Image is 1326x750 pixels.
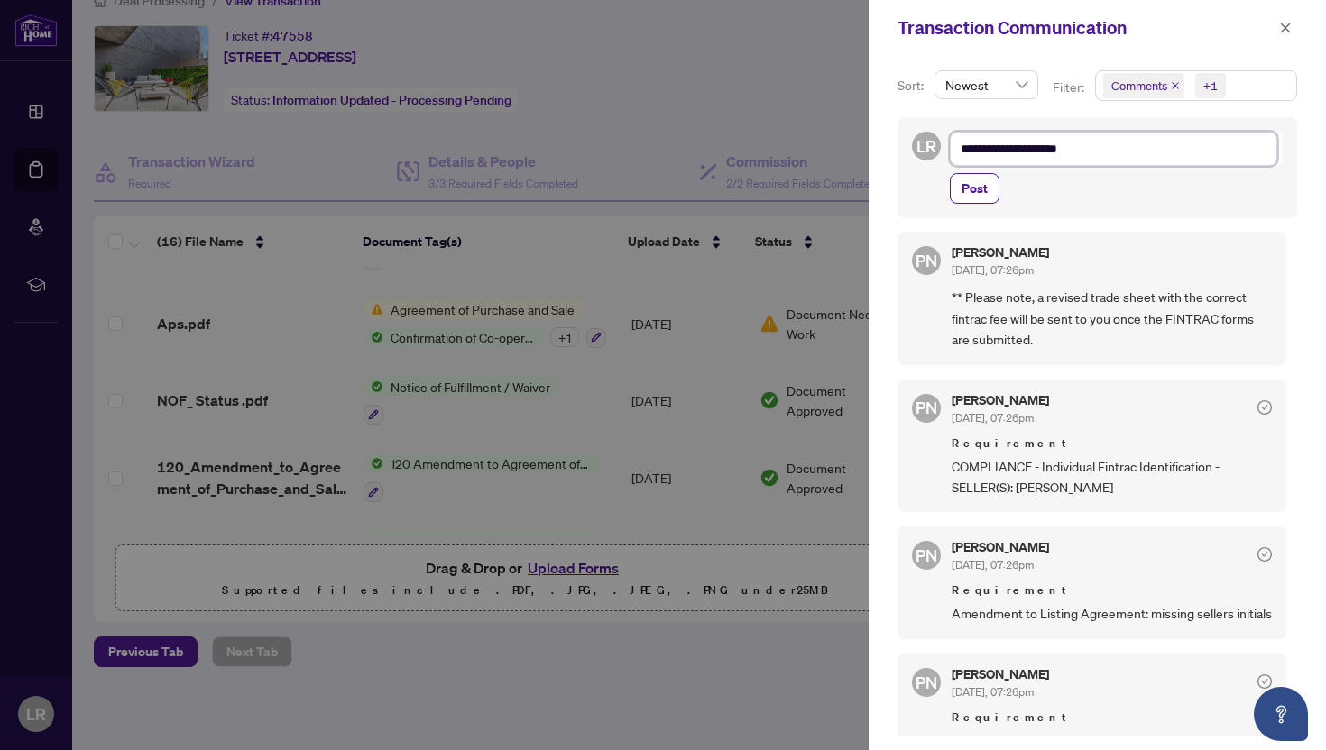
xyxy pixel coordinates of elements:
span: Newest [945,71,1027,98]
span: Requirement [952,434,1272,453]
span: close [1279,22,1292,34]
span: check-circle [1257,674,1272,689]
span: [DATE], 07:26pm [952,263,1034,277]
span: [DATE], 07:26pm [952,558,1034,572]
span: Requirement [952,581,1272,599]
span: Post [962,174,988,203]
span: Amendment to Listing Agreement: missing sellers initials [952,603,1272,624]
span: [DATE], 07:26pm [952,685,1034,699]
span: ** Please note, a revised trade sheet with the correct fintrac fee will be sent to you once the F... [952,287,1272,350]
h5: [PERSON_NAME] [952,246,1049,259]
div: Transaction Communication [898,14,1274,41]
span: LR [916,133,936,159]
span: Comments [1103,73,1184,98]
span: PN [916,248,937,273]
h5: [PERSON_NAME] [952,541,1049,553]
button: Post [950,173,999,204]
div: +1 [1203,77,1218,95]
span: close [1171,81,1180,90]
h5: [PERSON_NAME] [952,394,1049,407]
h5: [PERSON_NAME] [952,668,1049,681]
button: Open asap [1254,687,1308,741]
p: Filter: [1053,78,1087,97]
span: COMPLIANCE - Individual Fintrac Identification - SELLER(S): [PERSON_NAME] [952,456,1272,498]
span: [DATE], 07:26pm [952,411,1034,425]
span: check-circle [1257,400,1272,415]
span: PN [916,670,937,695]
span: PN [916,395,937,420]
span: PN [916,543,937,568]
p: Sort: [898,76,927,96]
span: check-circle [1257,547,1272,562]
span: Requirement [952,709,1272,727]
span: Comments [1111,77,1167,95]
